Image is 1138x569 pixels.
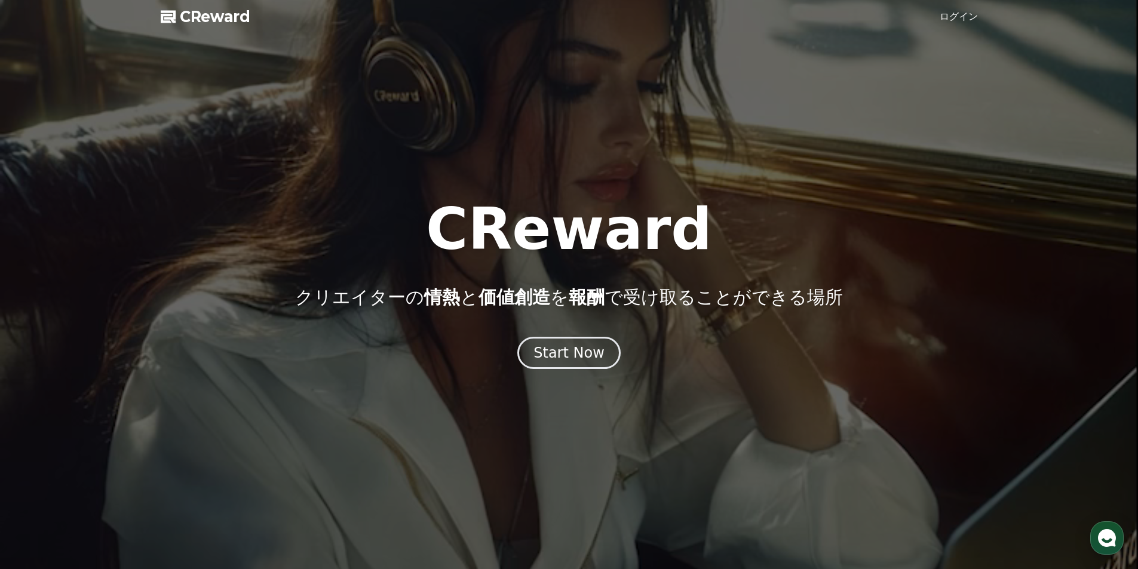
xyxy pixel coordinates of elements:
a: CReward [161,7,250,26]
span: 情熱 [424,287,460,307]
h1: CReward [426,201,712,258]
a: ログイン [940,10,978,24]
span: 報酬 [569,287,605,307]
p: クリエイターの と を で受け取ることができる場所 [295,287,843,308]
a: Start Now [517,349,621,360]
span: 価値創造 [478,287,550,307]
div: Start Now [533,343,605,362]
span: CReward [180,7,250,26]
button: Start Now [517,337,621,369]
